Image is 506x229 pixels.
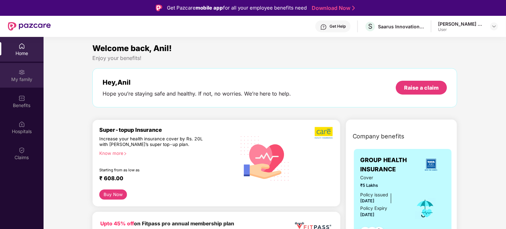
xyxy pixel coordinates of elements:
img: icon [415,198,436,219]
div: Saarus Innovations Private Limited [378,23,424,30]
div: User [438,27,484,32]
img: svg+xml;base64,PHN2ZyBpZD0iSG9zcGl0YWxzIiB4bWxucz0iaHR0cDovL3d3dy53My5vcmcvMjAwMC9zdmciIHdpZHRoPS... [18,121,25,128]
img: svg+xml;base64,PHN2ZyBpZD0iQmVuZWZpdHMiIHhtbG5zPSJodHRwOi8vd3d3LnczLm9yZy8yMDAwL3N2ZyIgd2lkdGg9Ij... [18,95,25,101]
div: [PERSON_NAME] Mall [438,21,484,27]
div: Starting from as low as [99,168,208,172]
span: Welcome back, Anil! [92,43,172,53]
span: GROUP HEALTH INSURANCE [361,156,417,174]
img: insurerLogo [422,156,440,174]
div: ₹ 608.00 [99,175,229,183]
img: svg+xml;base64,PHN2ZyBpZD0iSGVscC0zMngzMiIgeG1sbnM9Imh0dHA6Ly93d3cudzMub3JnLzIwMDAvc3ZnIiB3aWR0aD... [320,24,327,30]
div: Hope you’re staying safe and healthy. If not, no worries. We’re here to help. [103,90,291,97]
div: Hey, Anil [103,78,291,86]
img: b5dec4f62d2307b9de63beb79f102df3.png [315,127,333,139]
img: Stroke [352,5,355,12]
div: Increase your health insurance cover by Rs. 20L with [PERSON_NAME]’s super top-up plan. [99,136,207,148]
span: ₹5 Lakhs [361,182,406,189]
div: Raise a claim [404,84,439,91]
span: Cover [361,174,406,181]
button: Buy Now [99,189,127,200]
img: New Pazcare Logo [8,22,51,31]
b: on Fitpass pro annual membership plan [100,220,234,227]
a: Download Now [312,5,353,12]
span: [DATE] [361,212,375,217]
img: svg+xml;base64,PHN2ZyBpZD0iSG9tZSIgeG1sbnM9Imh0dHA6Ly93d3cudzMub3JnLzIwMDAvc3ZnIiB3aWR0aD0iMjAiIG... [18,43,25,49]
img: svg+xml;base64,PHN2ZyBpZD0iQ2xhaW0iIHhtbG5zPSJodHRwOi8vd3d3LnczLm9yZy8yMDAwL3N2ZyIgd2lkdGg9IjIwIi... [18,147,25,154]
div: Get Help [330,24,346,29]
b: Upto 45% off [100,220,134,227]
div: Policy issued [361,191,388,198]
img: Logo [156,5,162,11]
span: Company benefits [353,132,405,141]
span: S [368,22,372,30]
div: Enjoy your benefits! [92,55,458,62]
strong: mobile app [196,5,223,11]
div: Know more [99,151,232,155]
img: svg+xml;base64,PHN2ZyBpZD0iRHJvcGRvd24tMzJ4MzIiIHhtbG5zPSJodHRwOi8vd3d3LnczLm9yZy8yMDAwL3N2ZyIgd2... [491,24,497,29]
div: Get Pazcare for all your employee benefits need [167,4,307,12]
img: svg+xml;base64,PHN2ZyB3aWR0aD0iMjAiIGhlaWdodD0iMjAiIHZpZXdCb3g9IjAgMCAyMCAyMCIgZmlsbD0ibm9uZSIgeG... [18,69,25,75]
img: svg+xml;base64,PHN2ZyB4bWxucz0iaHR0cDovL3d3dy53My5vcmcvMjAwMC9zdmciIHhtbG5zOnhsaW5rPSJodHRwOi8vd3... [236,128,295,188]
div: Super-topup Insurance [99,127,236,133]
span: right [123,152,127,156]
span: [DATE] [361,198,375,203]
div: Policy Expiry [361,205,388,212]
